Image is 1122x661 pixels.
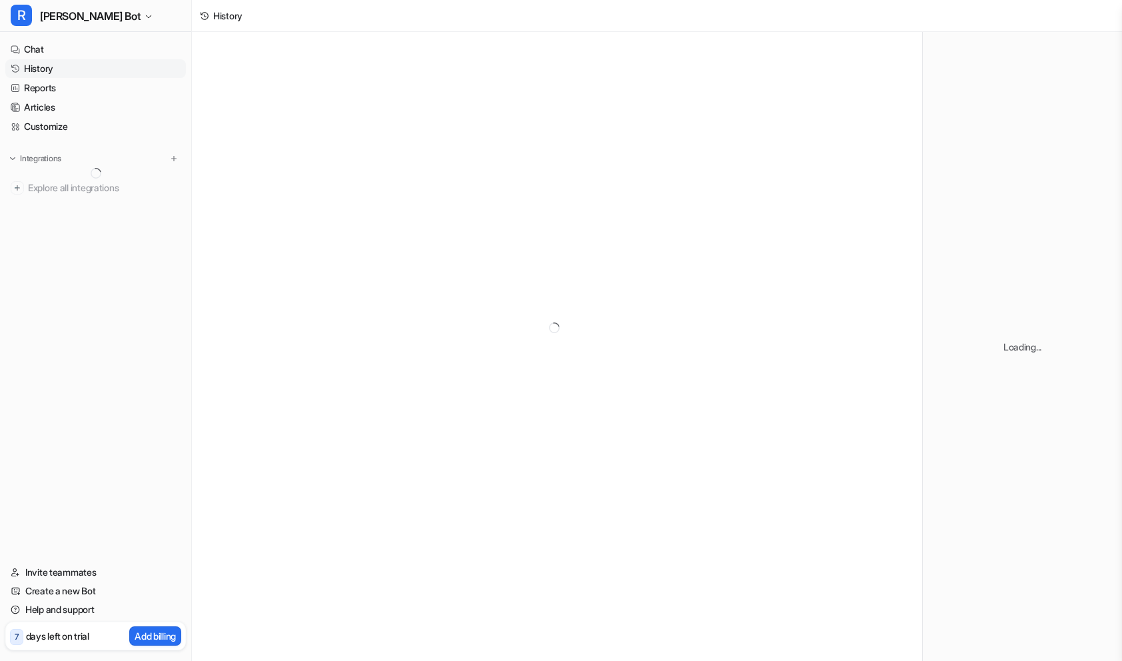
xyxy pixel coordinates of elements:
[28,177,181,199] span: Explore all integrations
[5,59,186,78] a: History
[40,7,141,25] span: [PERSON_NAME] Bot
[169,154,179,163] img: menu_add.svg
[11,181,24,195] img: explore all integrations
[5,79,186,97] a: Reports
[5,563,186,582] a: Invite teammates
[11,5,32,26] span: R
[20,153,61,164] p: Integrations
[135,629,176,643] p: Add billing
[5,600,186,619] a: Help and support
[15,631,19,643] p: 7
[5,117,186,136] a: Customize
[5,582,186,600] a: Create a new Bot
[26,629,89,643] p: days left on trial
[213,9,243,23] div: History
[5,40,186,59] a: Chat
[5,152,65,165] button: Integrations
[5,98,186,117] a: Articles
[5,179,186,197] a: Explore all integrations
[1003,340,1041,354] p: Loading...
[8,154,17,163] img: expand menu
[129,626,181,646] button: Add billing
